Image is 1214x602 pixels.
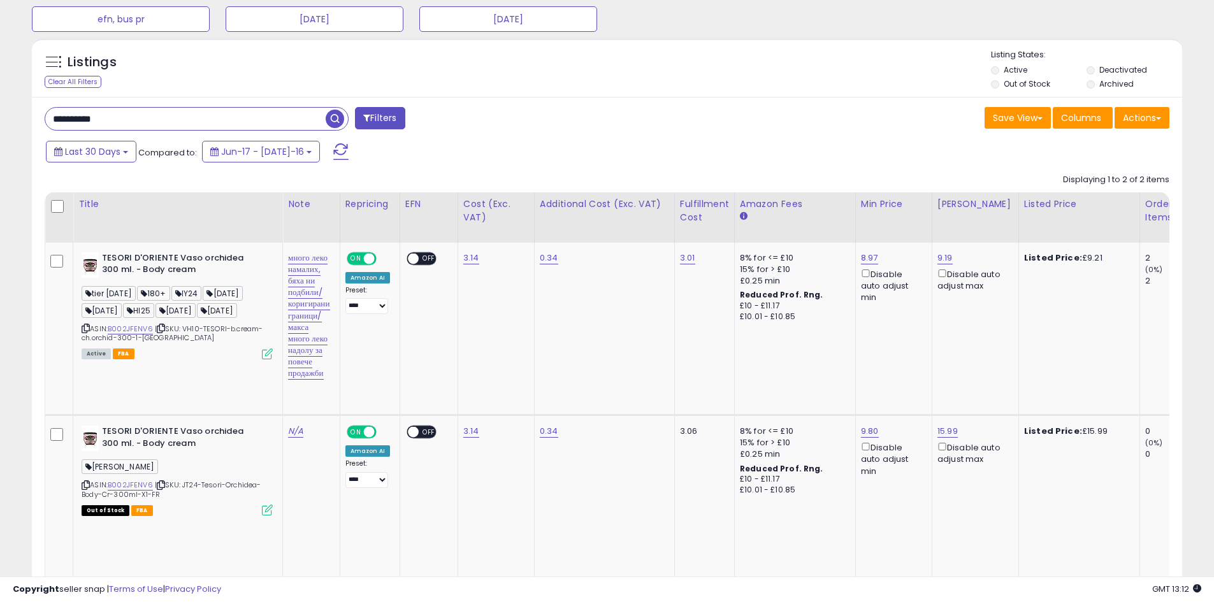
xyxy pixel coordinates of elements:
[1145,275,1197,287] div: 2
[137,286,170,301] span: 180+
[1024,252,1082,264] b: Listed Price:
[82,324,263,343] span: | SKU: VH10-TESORI-b.cream-ch.orchid-300-1-[GEOGRAPHIC_DATA]
[861,197,927,211] div: Min Price
[1099,78,1134,89] label: Archived
[1004,64,1027,75] label: Active
[740,437,846,448] div: 15% for > £10
[985,107,1051,129] button: Save View
[1024,425,1082,437] b: Listed Price:
[740,463,823,474] b: Reduced Prof. Rng.
[345,197,394,211] div: Repricing
[861,267,922,304] div: Disable auto adjust min
[345,459,390,488] div: Preset:
[1063,174,1169,186] div: Displaying 1 to 2 of 2 items
[680,252,695,264] a: 3.01
[740,474,846,485] div: £10 - £11.17
[202,141,320,162] button: Jun-17 - [DATE]-16
[463,252,479,264] a: 3.14
[171,286,202,301] span: IY24
[82,286,136,301] span: tier [DATE]
[419,6,597,32] button: [DATE]
[1024,197,1134,211] div: Listed Price
[680,426,725,437] div: 3.06
[123,303,154,318] span: HI25
[1061,111,1101,124] span: Columns
[937,267,1009,292] div: Disable auto adjust max
[861,440,922,477] div: Disable auto adjust min
[1145,448,1197,460] div: 0
[861,252,878,264] a: 8.97
[82,426,273,514] div: ASIN:
[740,312,846,322] div: £10.01 - £10.85
[345,445,390,457] div: Amazon AI
[131,505,153,516] span: FBA
[355,107,405,129] button: Filters
[1145,438,1163,448] small: (0%)
[1099,64,1147,75] label: Deactivated
[374,427,394,438] span: OFF
[937,425,958,438] a: 15.99
[861,425,879,438] a: 9.80
[740,197,850,211] div: Amazon Fees
[463,425,479,438] a: 3.14
[82,426,99,451] img: 41YbNEWrAJL._SL40_.jpg
[1145,197,1192,224] div: Ordered Items
[740,485,846,496] div: £10.01 - £10.85
[463,197,529,224] div: Cost (Exc. VAT)
[13,583,59,595] strong: Copyright
[740,252,846,264] div: 8% for <= £10
[82,348,111,359] span: All listings currently available for purchase on Amazon
[113,348,134,359] span: FBA
[288,252,330,380] a: много леко намалих, бяха ни подбили/коригирани граници/макса много леко надолу за повече продажби
[740,264,846,275] div: 15% for > £10
[1152,583,1201,595] span: 2025-08-16 13:12 GMT
[65,145,120,158] span: Last 30 Days
[226,6,403,32] button: [DATE]
[740,211,748,222] small: Amazon Fees.
[82,459,158,474] span: [PERSON_NAME]
[937,440,1009,465] div: Disable auto adjust max
[1145,426,1197,437] div: 0
[1115,107,1169,129] button: Actions
[102,426,257,452] b: TESORI D'ORIENTE Vaso orchidea 300 ml. - Body cream
[419,253,439,264] span: OFF
[345,272,390,283] div: Amazon AI
[740,301,846,312] div: £10 - £11.17
[109,583,163,595] a: Terms of Use
[288,197,335,211] div: Note
[1145,252,1197,264] div: 2
[32,6,210,32] button: efn, bus pr
[82,505,129,516] span: All listings that are currently out of stock and unavailable for purchase on Amazon
[82,252,273,358] div: ASIN:
[991,49,1182,61] p: Listing States:
[1004,78,1050,89] label: Out of Stock
[740,448,846,460] div: £0.25 min
[1024,252,1130,264] div: £9.21
[405,197,452,211] div: EFN
[937,197,1013,211] div: [PERSON_NAME]
[680,197,729,224] div: Fulfillment Cost
[155,303,196,318] span: [DATE]
[68,54,117,71] h5: Listings
[138,147,197,159] span: Compared to:
[46,141,136,162] button: Last 30 Days
[82,480,261,499] span: | SKU: JT24-Tesori-Orchidea-Body-Cr-300ml-X1-FR
[102,252,257,279] b: TESORI D'ORIENTE Vaso orchidea 300 ml. - Body cream
[1024,426,1130,437] div: £15.99
[348,253,364,264] span: ON
[108,324,153,334] a: B002JFENV6
[1053,107,1113,129] button: Columns
[540,197,669,211] div: Additional Cost (Exc. VAT)
[13,584,221,596] div: seller snap | |
[221,145,304,158] span: Jun-17 - [DATE]-16
[419,427,439,438] span: OFF
[540,252,558,264] a: 0.34
[740,426,846,437] div: 8% for <= £10
[82,303,122,318] span: [DATE]
[203,286,243,301] span: [DATE]
[78,197,277,211] div: Title
[82,252,99,278] img: 41YbNEWrAJL._SL40_.jpg
[1145,264,1163,275] small: (0%)
[348,427,364,438] span: ON
[740,289,823,300] b: Reduced Prof. Rng.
